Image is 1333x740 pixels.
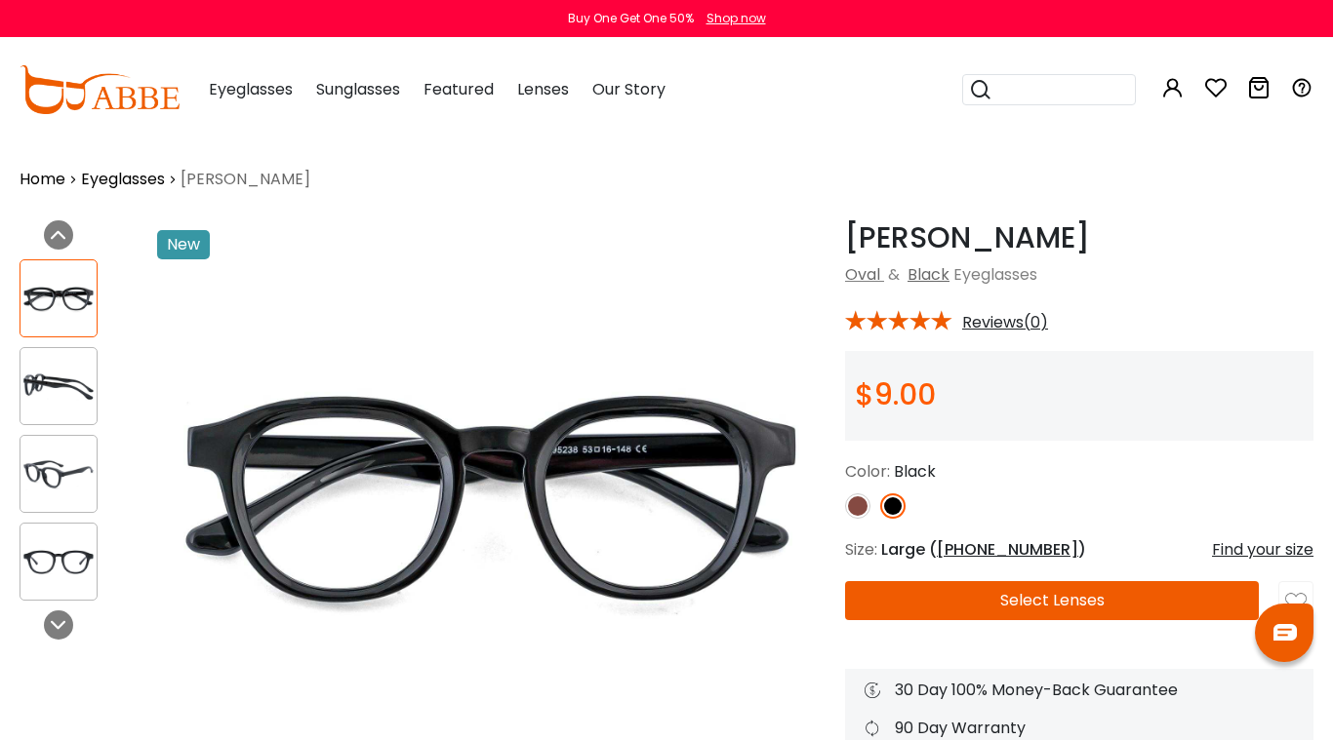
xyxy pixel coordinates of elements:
img: Dotti Black Acetate Eyeglasses , UniversalBridgeFit Frames from ABBE Glasses [20,280,97,318]
div: Buy One Get One 50% [568,10,694,27]
img: Dotti Black Acetate Eyeglasses , UniversalBridgeFit Frames from ABBE Glasses [20,543,97,581]
button: Select Lenses [845,581,1259,620]
span: [PERSON_NAME] [181,168,310,191]
a: Black [908,263,949,286]
span: Eyeglasses [953,263,1037,286]
span: Lenses [517,78,569,100]
span: Eyeglasses [209,78,293,100]
img: chat [1273,624,1297,641]
span: Our Story [592,78,666,100]
span: $9.00 [855,373,936,415]
span: Color: [845,460,890,483]
span: Featured [424,78,494,100]
img: abbeglasses.com [20,65,180,114]
span: Black [894,460,936,483]
div: Find your size [1212,538,1313,562]
img: Dotti Black Acetate Eyeglasses , UniversalBridgeFit Frames from ABBE Glasses [20,368,97,406]
a: Shop now [697,10,766,26]
img: Dotti Black Acetate Eyeglasses , UniversalBridgeFit Frames from ABBE Glasses [20,455,97,493]
a: Oval [845,263,880,286]
div: 90 Day Warranty [865,717,1294,740]
img: like [1285,592,1307,613]
span: Size: [845,538,877,561]
div: New [157,230,210,259]
span: [PHONE_NUMBER] [937,538,1078,561]
span: Sunglasses [316,78,400,100]
span: Large ( ) [881,538,1086,561]
span: & [884,263,904,286]
a: Eyeglasses [81,168,165,191]
a: Home [20,168,65,191]
span: Reviews(0) [962,314,1048,331]
div: Shop now [707,10,766,27]
h1: [PERSON_NAME] [845,220,1313,255]
div: 30 Day 100% Money-Back Guarantee [865,679,1294,702]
